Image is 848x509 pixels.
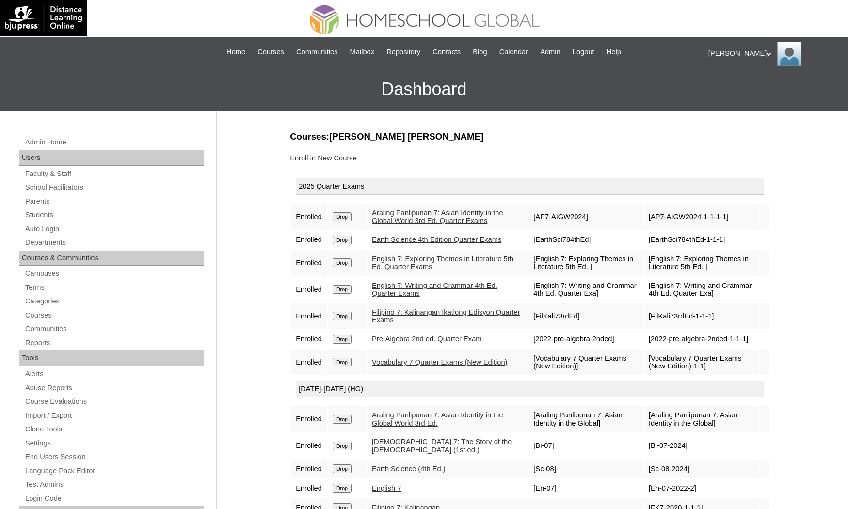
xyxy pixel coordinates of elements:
a: Blog [468,47,492,58]
a: Terms [24,282,204,294]
a: Courses [24,309,204,321]
a: Alerts [24,368,204,380]
input: Drop [333,484,352,493]
a: Admin [535,47,565,58]
td: [AP7-AIGW2024] [528,204,643,230]
div: Courses & Communities [19,251,204,266]
a: Repository [382,47,425,58]
a: Login Code [24,493,204,505]
a: Departments [24,237,204,249]
input: Drop [333,335,352,344]
td: Enrolled [291,250,327,276]
a: Courses [253,47,289,58]
a: Vocabulary 7 Quarter Exams (New Edition) [372,358,507,366]
a: Home [222,47,250,58]
span: Help [607,47,621,58]
span: Home [226,47,245,58]
a: Course Evaluations [24,396,204,408]
a: Parents [24,195,204,207]
a: Reports [24,337,204,349]
a: Calendar [495,47,533,58]
td: [AP7-AIGW2024-1-1-1-1] [644,204,758,230]
h3: Courses:[PERSON_NAME] [PERSON_NAME] [290,130,770,143]
input: Drop [333,285,352,294]
td: [English 7: Exploring Themes in Literature 5th Ed. ] [644,250,758,276]
div: [DATE]-[DATE] (HG) [296,381,764,398]
a: Logout [568,47,599,58]
div: Users [19,150,204,166]
a: Pre-Algebra 2nd ed. Quarter Exam [372,335,481,343]
a: Araling Panlipunan 7: Asian Identity in the Global World 3rd Ed. Quarter Exams [372,209,503,225]
input: Drop [333,415,352,424]
input: Drop [333,464,352,473]
span: Communities [296,47,338,58]
input: Drop [333,236,352,244]
div: [PERSON_NAME] [708,42,838,66]
td: [En-07] [528,479,643,497]
a: Students [24,209,204,221]
td: [FilKali73rdEd] [528,303,643,329]
a: Communities [291,47,343,58]
td: Enrolled [291,277,327,302]
a: Mailbox [345,47,380,58]
a: Communities [24,323,204,335]
td: [2022-pre-algebra-2nded-1-1-1] [644,330,758,349]
a: Settings [24,437,204,449]
img: Ariane Ebuen [777,42,801,66]
td: [En-07-2022-2] [644,479,758,497]
a: Araling Panlipunan 7: Asian Identity in the Global World 3rd Ed. [372,411,503,427]
div: 2025 Quarter Exams [296,178,764,195]
td: [English 7: Writing and Grammar 4th Ed. Quarter Exa] [528,277,643,302]
td: [Araling Panlipunan 7: Asian Identity in the Global] [528,406,643,432]
span: Mailbox [350,47,375,58]
td: [2022-pre-algebra-2nded] [528,330,643,349]
a: School Facilitators [24,181,204,193]
a: Contacts [428,47,465,58]
td: Enrolled [291,350,327,375]
a: Earth Science (4th Ed.) [372,465,446,473]
td: Enrolled [291,433,327,459]
td: Enrolled [291,406,327,432]
td: [Vocabulary 7 Quarter Exams (New Edition)-1-1] [644,350,758,375]
a: Auto Login [24,223,204,235]
td: Enrolled [291,330,327,349]
td: [English 7: Writing and Grammar 4th Ed. Quarter Exa] [644,277,758,302]
a: Earth Science 4th Edition Quarter Exams [372,236,501,243]
a: Language Pack Editor [24,465,204,477]
td: Enrolled [291,303,327,329]
td: [Bi-07-2024] [644,433,758,459]
a: Categories [24,295,204,307]
a: Abuse Reports [24,382,204,394]
a: Admin Home [24,136,204,148]
a: Filipino 7: Kalinangan Ikatlong Edisyon Quarter Exams [372,308,520,324]
input: Drop [333,258,352,267]
td: Enrolled [291,204,327,230]
td: [Sc-08-2024] [644,460,758,478]
td: [Vocabulary 7 Quarter Exams (New Edition)] [528,350,643,375]
td: [Sc-08] [528,460,643,478]
a: English 7: Writing and Grammar 4th Ed. Quarter Exams [372,282,497,298]
span: Repository [386,47,420,58]
span: Courses [257,47,284,58]
td: [FilKali73rdEd-1-1-1] [644,303,758,329]
td: [EarthSci784thEd] [528,231,643,249]
span: Blog [473,47,487,58]
a: [DEMOGRAPHIC_DATA] 7: The Story of the [DEMOGRAPHIC_DATA] (1st ed.) [372,438,512,454]
td: [Bi-07] [528,433,643,459]
a: Faculty & Staff [24,168,204,180]
input: Drop [333,358,352,366]
td: [English 7: Exploring Themes in Literature 5th Ed. ] [528,250,643,276]
span: Contacts [432,47,461,58]
a: Help [602,47,626,58]
td: Enrolled [291,460,327,478]
td: [EarthSci784thEd-1-1-1] [644,231,758,249]
td: Enrolled [291,231,327,249]
span: Calendar [499,47,528,58]
img: logo-white.png [5,5,82,31]
div: Tools [19,350,204,366]
td: Enrolled [291,479,327,497]
a: Import / Export [24,410,204,422]
a: Clone Tools [24,423,204,435]
a: End Users Session [24,451,204,463]
a: English 7: Exploring Themes in Literature 5th Ed. Quarter Exams [372,255,513,271]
